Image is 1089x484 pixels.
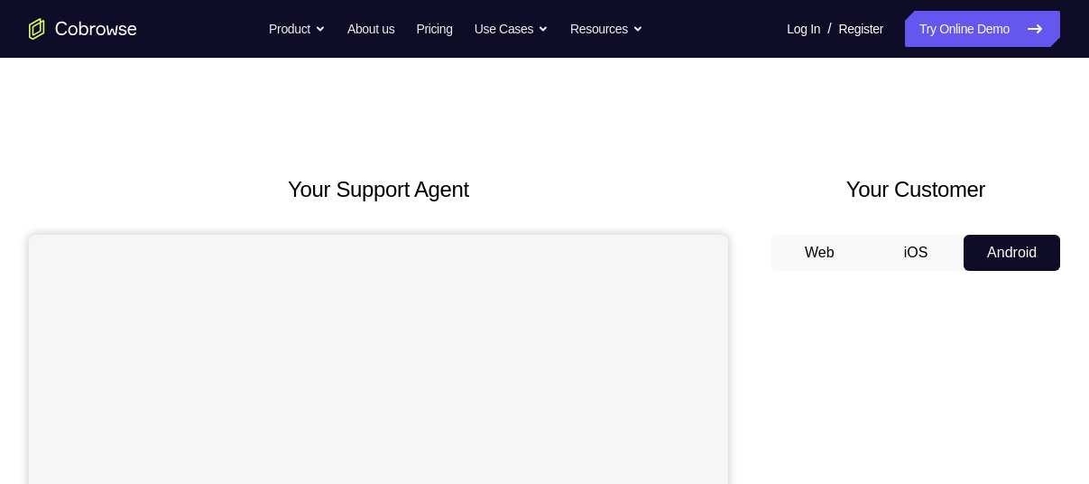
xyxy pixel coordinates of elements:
a: About us [347,11,394,47]
a: Register [839,11,883,47]
h2: Your Support Agent [29,173,728,206]
a: Try Online Demo [905,11,1060,47]
button: Android [964,235,1060,271]
span: / [827,18,831,40]
a: Pricing [416,11,452,47]
h2: Your Customer [771,173,1060,206]
button: Product [269,11,326,47]
button: Resources [570,11,643,47]
button: iOS [868,235,964,271]
a: Go to the home page [29,18,137,40]
button: Use Cases [475,11,549,47]
a: Log In [787,11,820,47]
button: Web [771,235,868,271]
